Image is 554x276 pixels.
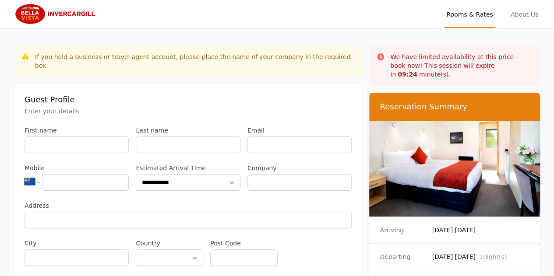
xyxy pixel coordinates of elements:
label: Mobile [25,164,129,172]
div: If you hold a business or travel agent account, please place the name of your company in the requ... [35,52,355,70]
h3: Guest Profile [25,94,352,105]
dt: Departing [380,252,425,261]
dt: Arriving [380,226,425,234]
label: Address [25,201,352,210]
label: Company [247,164,352,172]
label: Post Code [210,239,278,248]
label: Last name [136,126,240,135]
p: We have limited availability at this price - book now! This session will expire in minute(s). [390,52,533,79]
strong: 09 : 24 [398,71,417,78]
img: Bella Vista Invercargill [14,3,99,24]
span: 1 night(s) [479,253,507,260]
label: Estimated Arrival Time [136,164,240,172]
dd: [DATE] [DATE] [432,226,529,234]
label: First name [25,126,129,135]
img: Compact Queen Studio [369,121,540,217]
h3: Reservation Summary [380,101,529,112]
label: Country [136,239,203,248]
label: City [25,239,129,248]
label: Email [247,126,352,135]
p: Enter your details [25,107,352,115]
dd: [DATE] [DATE] [432,252,529,261]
